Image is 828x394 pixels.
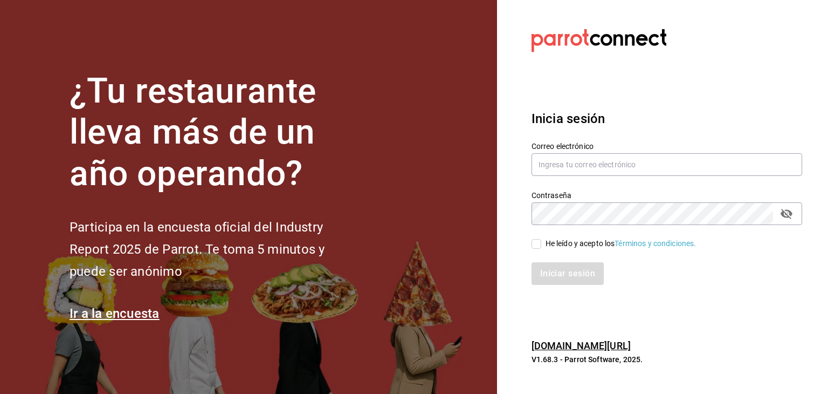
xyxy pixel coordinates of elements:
[532,191,802,199] label: Contraseña
[70,71,361,195] h1: ¿Tu restaurante lleva más de un año operando?
[777,205,796,223] button: passwordField
[70,306,160,321] a: Ir a la encuesta
[615,239,696,248] a: Términos y condiciones.
[532,153,802,176] input: Ingresa tu correo electrónico
[532,109,802,128] h3: Inicia sesión
[546,238,696,249] div: He leído y acepto los
[532,340,631,351] a: [DOMAIN_NAME][URL]
[532,142,802,150] label: Correo electrónico
[70,216,361,282] h2: Participa en la encuesta oficial del Industry Report 2025 de Parrot. Te toma 5 minutos y puede se...
[532,354,802,365] p: V1.68.3 - Parrot Software, 2025.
